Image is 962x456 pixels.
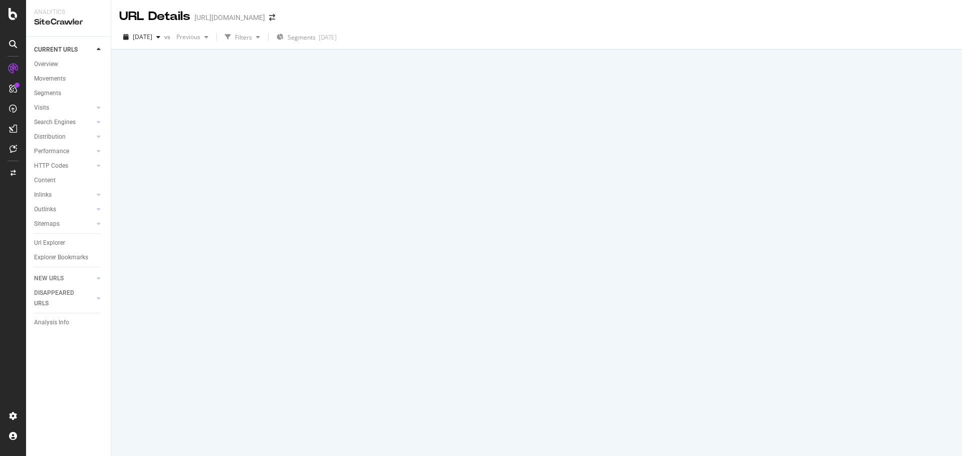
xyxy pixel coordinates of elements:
a: NEW URLS [34,273,94,284]
div: CURRENT URLS [34,45,78,55]
div: Explorer Bookmarks [34,252,88,263]
a: Content [34,175,104,186]
a: Analysis Info [34,317,104,328]
a: Performance [34,146,94,157]
a: Movements [34,74,104,84]
div: Analysis Info [34,317,69,328]
a: Explorer Bookmarks [34,252,104,263]
div: Distribution [34,132,66,142]
a: CURRENT URLS [34,45,94,55]
a: DISAPPEARED URLS [34,288,94,309]
span: Segments [288,33,316,42]
div: SiteCrawler [34,17,103,28]
a: Distribution [34,132,94,142]
div: URL Details [119,8,190,25]
div: DISAPPEARED URLS [34,288,85,309]
div: Visits [34,103,49,113]
a: Outlinks [34,204,94,215]
a: Search Engines [34,117,94,128]
div: Segments [34,88,61,99]
a: Inlinks [34,190,94,200]
button: [DATE] [119,29,164,45]
button: Segments[DATE] [273,29,341,45]
div: [URL][DOMAIN_NAME] [194,13,265,23]
div: Performance [34,146,69,157]
div: Content [34,175,56,186]
div: Url Explorer [34,238,65,248]
span: 2025 Aug. 2nd [133,33,152,41]
a: Overview [34,59,104,70]
a: Visits [34,103,94,113]
button: Filters [221,29,264,45]
div: Movements [34,74,66,84]
div: [DATE] [319,33,337,42]
div: Overview [34,59,58,70]
div: Inlinks [34,190,52,200]
div: Outlinks [34,204,56,215]
a: Sitemaps [34,219,94,229]
div: HTTP Codes [34,161,68,171]
div: arrow-right-arrow-left [269,14,275,21]
div: Filters [235,33,252,42]
div: NEW URLS [34,273,64,284]
a: Segments [34,88,104,99]
span: vs [164,33,172,41]
div: Sitemaps [34,219,60,229]
div: Search Engines [34,117,76,128]
span: Previous [172,33,200,41]
a: Url Explorer [34,238,104,248]
div: Analytics [34,8,103,17]
a: HTTP Codes [34,161,94,171]
button: Previous [172,29,212,45]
